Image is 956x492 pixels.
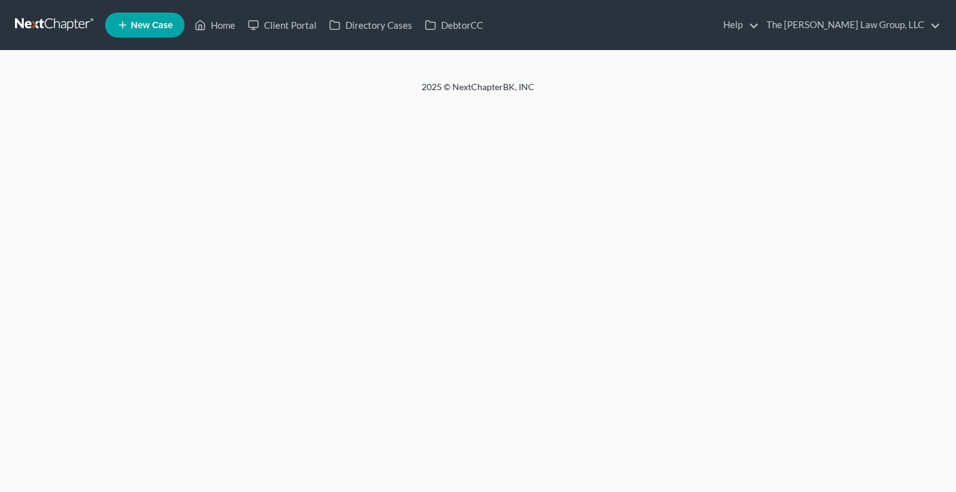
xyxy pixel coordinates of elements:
a: Home [188,14,242,36]
div: 2025 © NextChapterBK, INC [121,81,835,103]
a: Help [717,14,759,36]
a: DebtorCC [419,14,489,36]
a: The [PERSON_NAME] Law Group, LLC [760,14,940,36]
new-legal-case-button: New Case [105,13,185,38]
a: Client Portal [242,14,323,36]
a: Directory Cases [323,14,419,36]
